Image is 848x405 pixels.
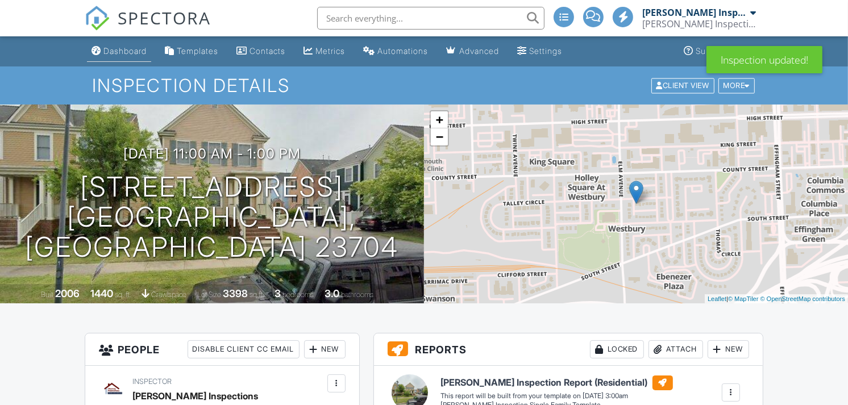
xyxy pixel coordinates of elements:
a: Leaflet [708,295,726,302]
h3: [DATE] 11:00 am - 1:00 pm [123,146,301,161]
div: Metrics [315,46,345,56]
div: Locked [590,340,644,358]
span: bedrooms [283,290,314,299]
span: Inspector [132,377,172,386]
input: Search everything... [317,7,544,30]
div: Templates [177,46,218,56]
div: [PERSON_NAME] Inspections [132,387,258,404]
div: Thomas Inspections [642,18,756,30]
div: New [708,340,749,358]
a: Settings [513,41,567,62]
div: [PERSON_NAME] Inspections [642,7,747,18]
a: © MapTiler [728,295,759,302]
div: This report will be built from your template on [DATE] 3:00am [441,391,673,400]
h1: Inspection Details [92,76,756,95]
a: SPECTORA [85,15,211,39]
div: 2006 [56,287,80,299]
div: Advanced [459,46,499,56]
a: Advanced [442,41,504,62]
a: Metrics [299,41,350,62]
a: Support Center [679,41,761,62]
span: sq.ft. [250,290,264,299]
div: Settings [529,46,562,56]
div: 3.0 [325,287,340,299]
div: 3 [275,287,281,299]
div: New [304,340,346,358]
span: Lot Size [198,290,222,299]
span: SPECTORA [118,6,211,30]
div: More [718,78,755,93]
div: | [705,294,848,304]
span: Built [41,290,54,299]
h3: People [85,333,359,366]
div: Automations [377,46,428,56]
div: Support Center [696,46,756,56]
h1: [STREET_ADDRESS] [GEOGRAPHIC_DATA], [GEOGRAPHIC_DATA] 23704 [18,172,406,262]
a: Contacts [232,41,290,62]
div: 1440 [91,287,114,299]
div: 3398 [223,287,248,299]
h3: Reports [374,333,763,366]
div: Disable Client CC Email [188,340,300,358]
span: crawlspace [152,290,187,299]
a: © OpenStreetMap contributors [760,295,845,302]
div: Inspection updated! [706,46,822,73]
span: bathrooms [342,290,374,299]
a: Dashboard [87,41,151,62]
div: Contacts [250,46,285,56]
span: sq. ft. [115,290,131,299]
a: Zoom in [431,111,448,128]
a: Zoom out [431,128,448,145]
div: Attach [649,340,703,358]
div: Client View [651,78,714,93]
div: Dashboard [103,46,147,56]
img: The Best Home Inspection Software - Spectora [85,6,110,31]
a: Client View [650,81,717,89]
a: Templates [160,41,223,62]
a: Automations (Advanced) [359,41,433,62]
h6: [PERSON_NAME] Inspection Report (Residential) [441,375,673,390]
